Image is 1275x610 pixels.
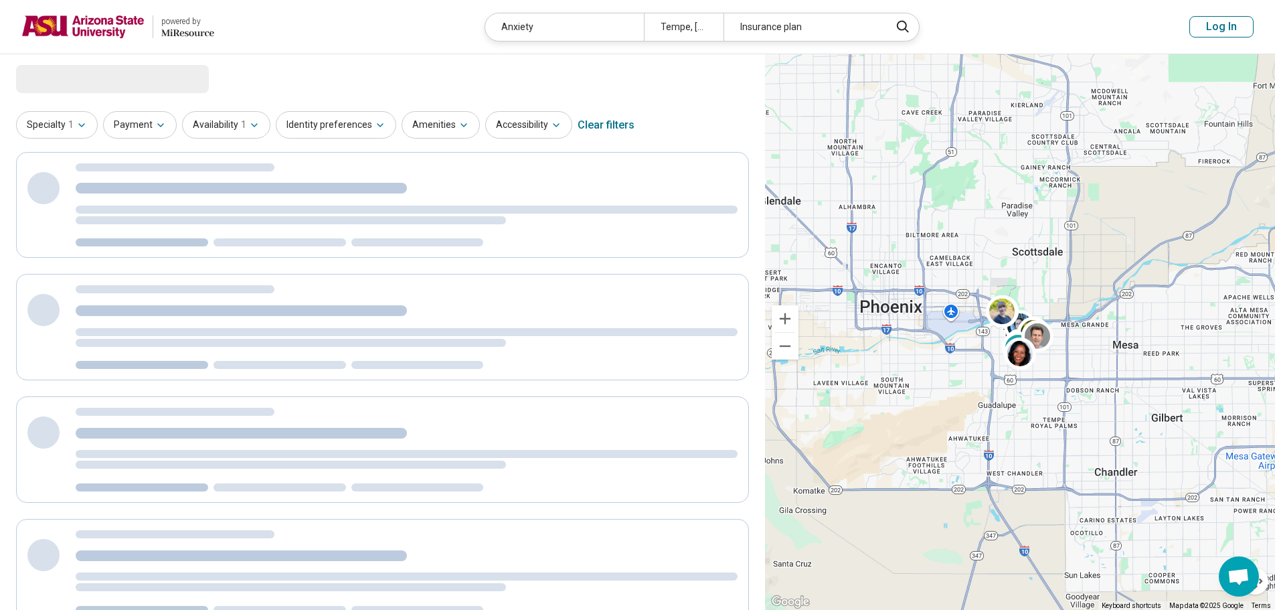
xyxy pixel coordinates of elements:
[1189,16,1254,37] button: Log In
[16,111,98,139] button: Specialty1
[16,65,129,92] span: Loading...
[1252,602,1271,609] a: Terms (opens in new tab)
[772,305,798,332] button: Zoom in
[103,111,177,139] button: Payment
[402,111,480,139] button: Amenities
[241,118,246,132] span: 1
[161,15,214,27] div: powered by
[68,118,74,132] span: 1
[485,111,572,139] button: Accessibility
[21,11,145,43] img: Arizona State University
[1219,556,1259,597] div: Open chat
[1002,331,1034,364] div: 2
[578,109,634,141] div: Clear filters
[485,13,644,41] div: Anxiety
[276,111,396,139] button: Identity preferences
[21,11,214,43] a: Arizona State Universitypowered by
[772,333,798,360] button: Zoom out
[1169,602,1244,609] span: Map data ©2025 Google
[724,13,882,41] div: Insurance plan
[644,13,724,41] div: Tempe, [GEOGRAPHIC_DATA]
[182,111,270,139] button: Availability1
